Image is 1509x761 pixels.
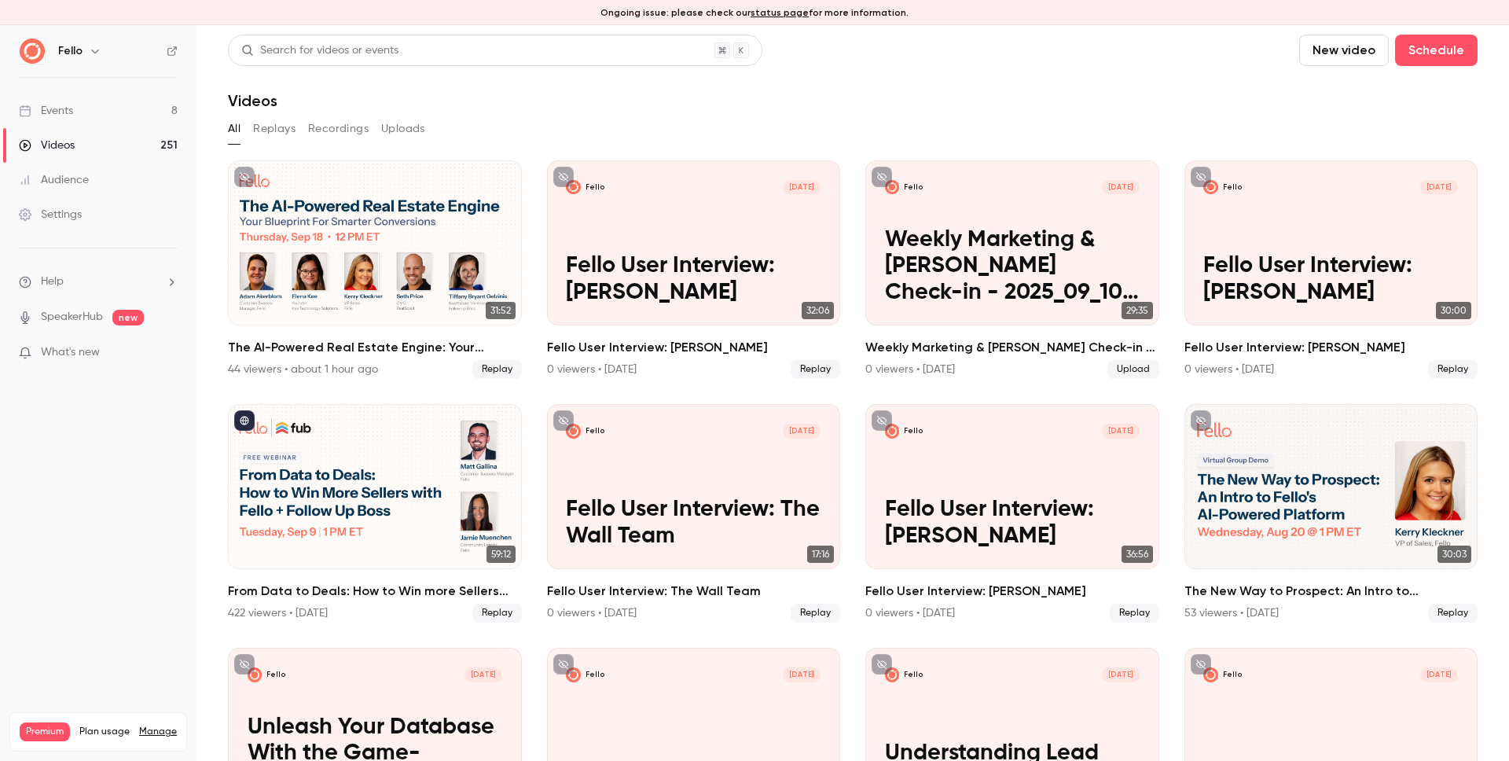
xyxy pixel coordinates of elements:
span: Premium [20,722,70,741]
li: From Data to Deals: How to Win more Sellers with Fello + Follow Up Boss [228,404,522,623]
button: unpublished [1191,654,1211,675]
p: Fello User Interview: The Wall Team [566,497,821,550]
a: Fello User Interview: Buddy BlakeFello[DATE]Fello User Interview: [PERSON_NAME]36:56Fello User In... [865,404,1159,623]
button: Uploads [381,116,425,142]
h2: The New Way to Prospect: An Intro to [PERSON_NAME]-Powered Platform [1184,582,1478,601]
div: Settings [19,207,82,222]
li: Fello User Interview: The Wall Team [547,404,841,623]
p: Fello User Interview: [PERSON_NAME] [885,497,1140,550]
span: 30:03 [1437,546,1471,563]
span: [DATE] [1102,667,1140,682]
h1: Videos [228,91,277,110]
img: Understanding Lead Score and Engagement [885,667,899,682]
p: Fello [904,182,923,193]
div: Audience [19,172,89,188]
h6: Fello [58,43,83,59]
span: Replay [1110,604,1159,623]
p: Fello [586,182,605,193]
span: [DATE] [1102,180,1140,194]
p: Fello User Interview: [PERSON_NAME] [1203,253,1458,306]
button: unpublished [872,654,892,675]
p: Fello [1223,182,1243,193]
span: 32:06 [802,302,834,319]
li: Fello User Interview: Shannon Biszantz [1184,160,1478,379]
div: Events [19,103,73,119]
button: unpublished [234,167,255,187]
img: Fello User Interview: Shannon Biszantz [1203,180,1217,194]
h2: Fello User Interview: [PERSON_NAME] [1184,338,1478,357]
span: 30:00 [1436,302,1471,319]
span: [DATE] [783,424,821,438]
a: 30:03The New Way to Prospect: An Intro to [PERSON_NAME]-Powered Platform53 viewers • [DATE]Replay [1184,404,1478,623]
button: Recordings [308,116,369,142]
a: Fello User Interview: Jay MacklinFello[DATE]Fello User Interview: [PERSON_NAME]32:06Fello User In... [547,160,841,379]
span: Plan usage [79,726,130,738]
p: Fello [586,670,605,680]
span: 36:56 [1122,546,1153,563]
p: Ongoing issue: please check our for more information. [600,6,909,20]
p: Fello [904,426,923,436]
button: unpublished [1191,410,1211,431]
button: published [234,410,255,431]
a: Fello User Interview: The Wall TeamFello[DATE]Fello User Interview: The Wall Team17:16Fello User ... [547,404,841,623]
a: Weekly Marketing & Ryan Check-in - 2025_09_10 12_30 MDT - RecordingFello[DATE]Weekly Marketing & ... [865,160,1159,379]
span: What's new [41,344,100,361]
a: status page [751,7,809,18]
button: unpublished [1191,167,1211,187]
h2: The AI-Powered Real Estate Engine: Your Blueprint for Smarter Conversions [228,338,522,357]
span: [DATE] [464,667,502,682]
img: Fello [20,39,45,64]
p: Fello User Interview: [PERSON_NAME] [566,253,821,306]
div: Search for videos or events [241,42,398,59]
img: Fello User Interview: The Wall Team [566,424,580,438]
span: Replay [791,604,840,623]
span: 59:12 [486,546,516,563]
span: 29:35 [1122,302,1153,319]
h2: Fello User Interview: The Wall Team [547,582,841,601]
span: Help [41,274,64,290]
a: 31:52The AI-Powered Real Estate Engine: Your Blueprint for Smarter Conversions44 viewers • about ... [228,160,522,379]
li: Weekly Marketing & Ryan Check-in - 2025_09_10 12_30 MDT - Recording [865,160,1159,379]
button: unpublished [872,167,892,187]
h2: Fello User Interview: [PERSON_NAME] [865,582,1159,601]
span: [DATE] [783,180,821,194]
span: Replay [791,360,840,379]
img: Fello x FUB 3 [1203,667,1217,682]
p: Fello [1223,670,1243,680]
div: Videos [19,138,75,153]
span: Replay [1428,360,1478,379]
button: unpublished [553,167,574,187]
span: [DATE] [1420,667,1458,682]
li: The New Way to Prospect: An Intro to Fello's AI-Powered Platform [1184,404,1478,623]
button: New video [1299,35,1389,66]
iframe: Noticeable Trigger [159,346,178,360]
span: Upload [1107,360,1159,379]
button: unpublished [553,410,574,431]
a: Fello User Interview: Shannon Biszantz Fello[DATE]Fello User Interview: [PERSON_NAME]30:00Fello U... [1184,160,1478,379]
h2: Weekly Marketing & [PERSON_NAME] Check-in - 2025_09_10 12_30 MDT - Recording [865,338,1159,357]
div: 0 viewers • [DATE] [547,605,637,621]
div: 422 viewers • [DATE] [228,605,328,621]
span: [DATE] [1420,180,1458,194]
h2: From Data to Deals: How to Win more Sellers with [PERSON_NAME] + Follow Up Boss [228,582,522,601]
div: 44 viewers • about 1 hour ago [228,362,378,377]
li: Fello User Interview: Jay Macklin [547,160,841,379]
button: Schedule [1395,35,1478,66]
span: Replay [472,360,522,379]
div: 0 viewers • [DATE] [865,362,955,377]
span: [DATE] [1102,424,1140,438]
div: 53 viewers • [DATE] [1184,605,1279,621]
span: [DATE] [783,667,821,682]
p: Weekly Marketing & [PERSON_NAME] Check-in - 2025_09_10 12_30 MDT - Recording [885,227,1140,307]
li: Fello User Interview: Buddy Blake [865,404,1159,623]
img: Weekly Marketing & Ryan Check-in - 2025_09_10 12_30 MDT - Recording [885,180,899,194]
p: Fello [586,426,605,436]
h2: Fello User Interview: [PERSON_NAME] [547,338,841,357]
div: 0 viewers • [DATE] [547,362,637,377]
button: unpublished [234,654,255,675]
button: Replays [253,116,296,142]
a: 59:12From Data to Deals: How to Win more Sellers with [PERSON_NAME] + Follow Up Boss422 viewers •... [228,404,522,623]
span: 31:52 [486,302,516,319]
p: Fello [266,670,286,680]
li: help-dropdown-opener [19,274,178,290]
